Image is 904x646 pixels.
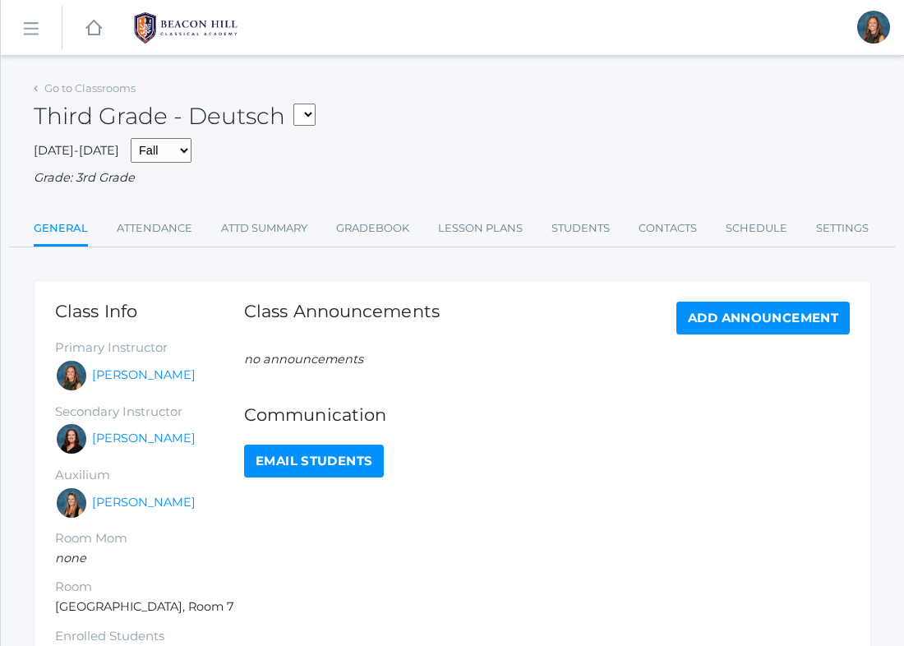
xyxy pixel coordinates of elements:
[117,212,192,245] a: Attendance
[857,11,890,44] div: Andrea Deutsch
[55,302,244,321] h1: Class Info
[55,359,88,392] div: Andrea Deutsch
[55,551,86,565] em: none
[55,341,244,355] h5: Primary Instructor
[55,487,88,519] div: Juliana Fowler
[34,169,871,187] div: Grade: 3rd Grade
[55,580,244,594] h5: Room
[438,212,523,245] a: Lesson Plans
[244,405,850,424] h1: Communication
[639,212,697,245] a: Contacts
[124,7,247,48] img: BHCALogos-05-308ed15e86a5a0abce9b8dd61676a3503ac9727e845dece92d48e8588c001991.png
[92,430,196,448] a: [PERSON_NAME]
[34,143,119,158] span: [DATE]-[DATE]
[726,212,787,245] a: Schedule
[244,302,440,330] h1: Class Announcements
[551,212,610,245] a: Students
[34,104,316,130] h2: Third Grade - Deutsch
[244,352,363,367] em: no announcements
[44,81,136,95] a: Go to Classrooms
[92,367,196,385] a: [PERSON_NAME]
[336,212,409,245] a: Gradebook
[55,468,244,482] h5: Auxilium
[816,212,869,245] a: Settings
[221,212,307,245] a: Attd Summary
[34,212,88,247] a: General
[92,494,196,512] a: [PERSON_NAME]
[244,445,384,478] a: Email Students
[55,405,244,419] h5: Secondary Instructor
[55,422,88,455] div: Katie Watters
[676,302,850,335] a: Add Announcement
[55,630,244,644] h5: Enrolled Students
[55,532,244,546] h5: Room Mom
